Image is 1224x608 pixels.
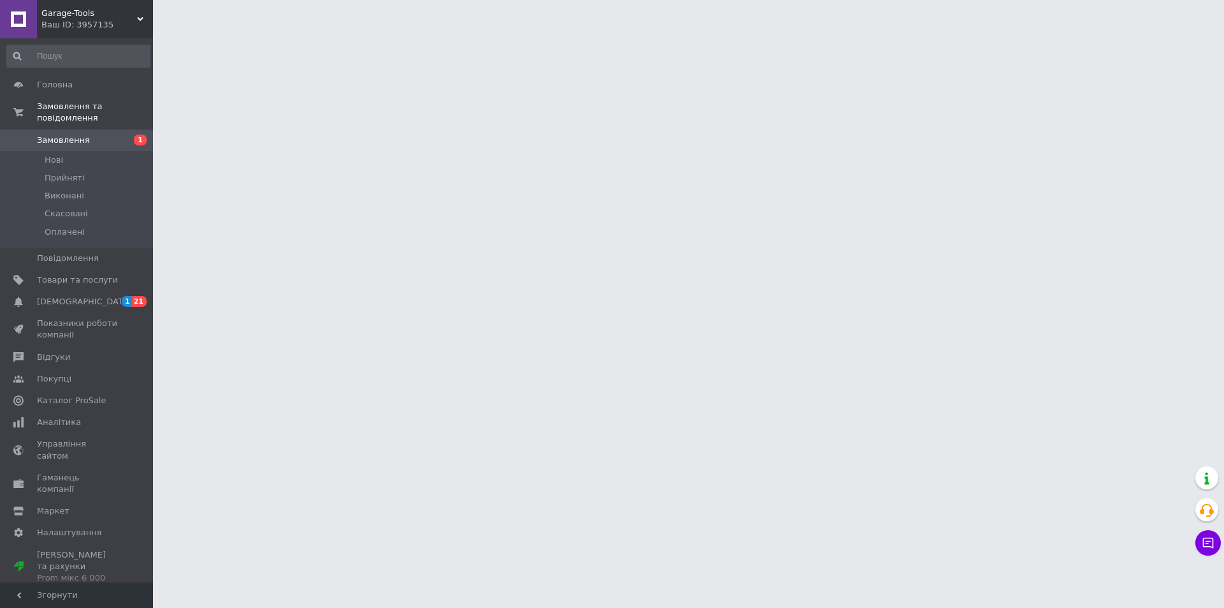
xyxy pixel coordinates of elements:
[37,79,73,91] span: Головна
[37,352,70,363] span: Відгуки
[45,172,84,184] span: Прийняті
[41,19,153,31] div: Ваш ID: 3957135
[45,190,84,202] span: Виконані
[37,472,118,495] span: Гаманець компанії
[37,135,90,146] span: Замовлення
[37,318,118,341] span: Показники роботи компанії
[45,226,85,238] span: Оплачені
[37,101,153,124] span: Замовлення та повідомлення
[37,417,81,428] span: Аналітика
[37,549,118,584] span: [PERSON_NAME] та рахунки
[37,373,71,385] span: Покупці
[37,527,102,538] span: Налаштування
[45,208,88,219] span: Скасовані
[134,135,147,145] span: 1
[37,296,131,308] span: [DEMOGRAPHIC_DATA]
[132,296,147,307] span: 21
[1195,530,1221,556] button: Чат з покупцем
[37,505,69,517] span: Маркет
[37,572,118,584] div: Prom мікс 6 000
[37,253,99,264] span: Повідомлення
[41,8,137,19] span: Garage-Tools
[6,45,150,68] input: Пошук
[37,395,106,406] span: Каталог ProSale
[37,274,118,286] span: Товари та послуги
[37,438,118,461] span: Управління сайтом
[45,154,63,166] span: Нові
[122,296,132,307] span: 1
